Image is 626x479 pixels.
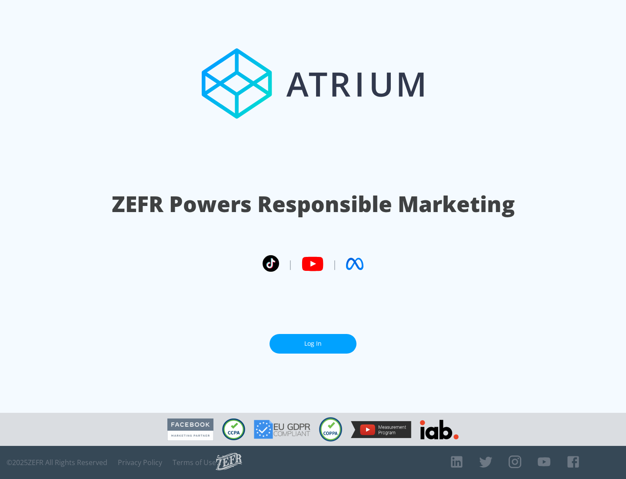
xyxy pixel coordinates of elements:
a: Privacy Policy [118,458,162,467]
a: Log In [270,334,356,354]
h1: ZEFR Powers Responsible Marketing [112,189,515,219]
img: COPPA Compliant [319,417,342,442]
a: Terms of Use [173,458,216,467]
img: IAB [420,420,459,439]
img: CCPA Compliant [222,418,245,440]
img: YouTube Measurement Program [351,421,411,438]
img: GDPR Compliant [254,420,310,439]
span: © 2025 ZEFR All Rights Reserved [7,458,107,467]
img: Facebook Marketing Partner [167,418,213,441]
span: | [288,257,293,270]
span: | [332,257,337,270]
